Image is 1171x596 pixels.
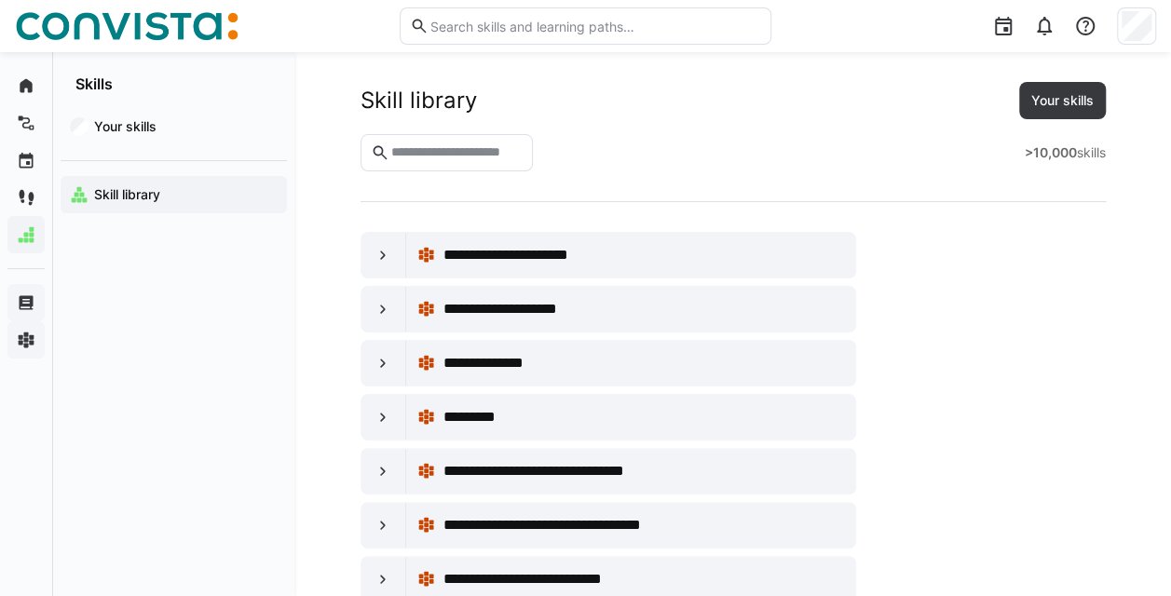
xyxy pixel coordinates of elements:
span: Your skills [1028,91,1096,110]
input: Search skills and learning paths… [429,18,761,34]
div: Skill library [361,87,477,115]
strong: >10,000 [1025,144,1077,160]
button: Your skills [1019,82,1106,119]
div: skills [1025,143,1106,162]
